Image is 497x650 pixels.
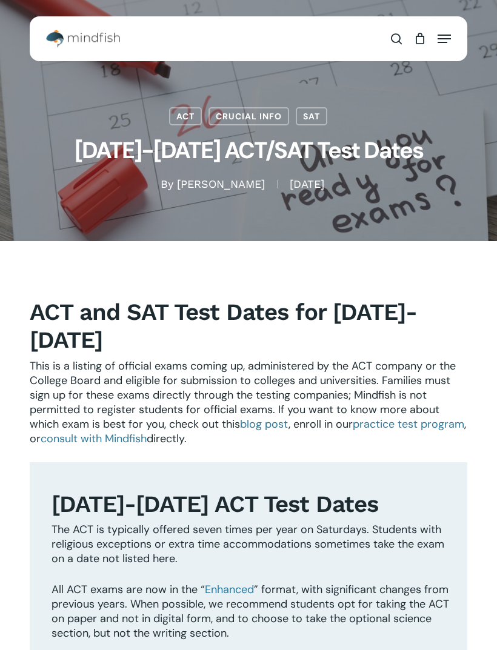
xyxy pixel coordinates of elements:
[408,24,432,54] a: Cart
[205,582,254,597] a: Enhanced
[46,30,120,48] img: Mindfish Test Prep & Academics
[52,582,205,597] span: All ACT exams are now in the “
[161,180,173,188] span: By
[147,431,187,446] span: directly.
[30,298,417,353] b: ACT and SAT Test Dates for [DATE]-[DATE]
[438,33,451,45] a: Navigation Menu
[52,490,378,517] b: [DATE]-[DATE] ACT Test Dates
[30,359,456,431] span: This is a listing of official exams coming up, administered by the ACT company or the College Boa...
[41,431,147,446] a: consult with Mindfish
[353,417,464,431] a: practice test program
[296,107,327,125] a: SAT
[240,417,289,431] a: blog post
[30,24,467,54] header: Main Menu
[177,177,265,190] a: [PERSON_NAME]
[169,107,202,125] a: ACT
[277,180,336,188] span: [DATE]
[30,417,466,446] span: , or
[208,107,289,125] a: Crucial Info
[52,522,444,566] span: The ACT is typically offered seven times per year on Saturdays. Students with religious exception...
[30,125,467,177] h1: [DATE]-[DATE] ACT/SAT Test Dates
[289,417,353,431] span: , enroll in our
[52,582,449,640] span: ” format, with significant changes from previous years. When possible, we recommend students opt ...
